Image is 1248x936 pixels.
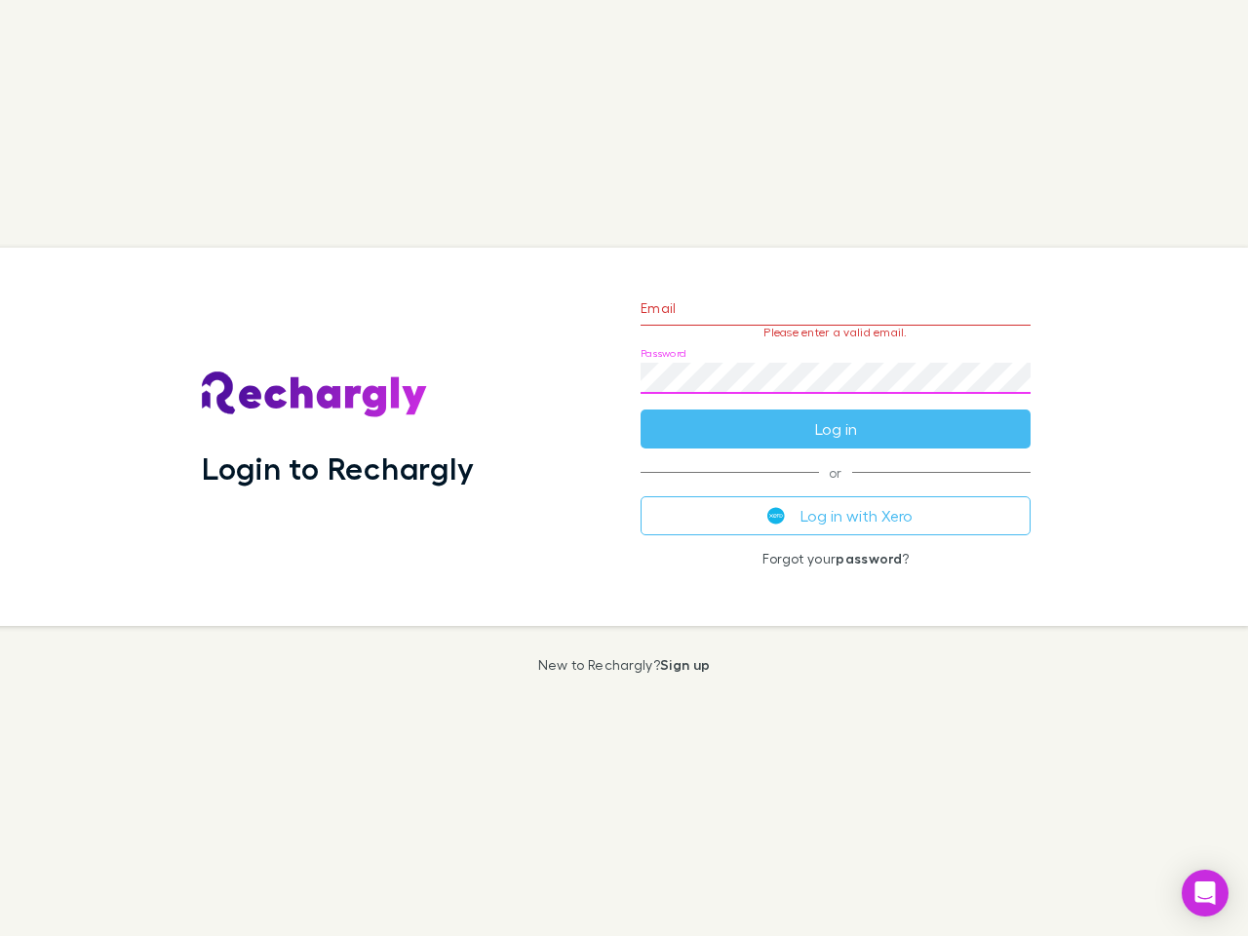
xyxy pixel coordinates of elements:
[641,472,1031,473] span: or
[202,449,474,487] h1: Login to Rechargly
[202,371,428,418] img: Rechargly's Logo
[538,657,711,673] p: New to Rechargly?
[641,551,1031,566] p: Forgot your ?
[767,507,785,525] img: Xero's logo
[641,346,686,361] label: Password
[641,409,1031,448] button: Log in
[641,326,1031,339] p: Please enter a valid email.
[660,656,710,673] a: Sign up
[836,550,902,566] a: password
[641,496,1031,535] button: Log in with Xero
[1182,870,1228,916] div: Open Intercom Messenger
